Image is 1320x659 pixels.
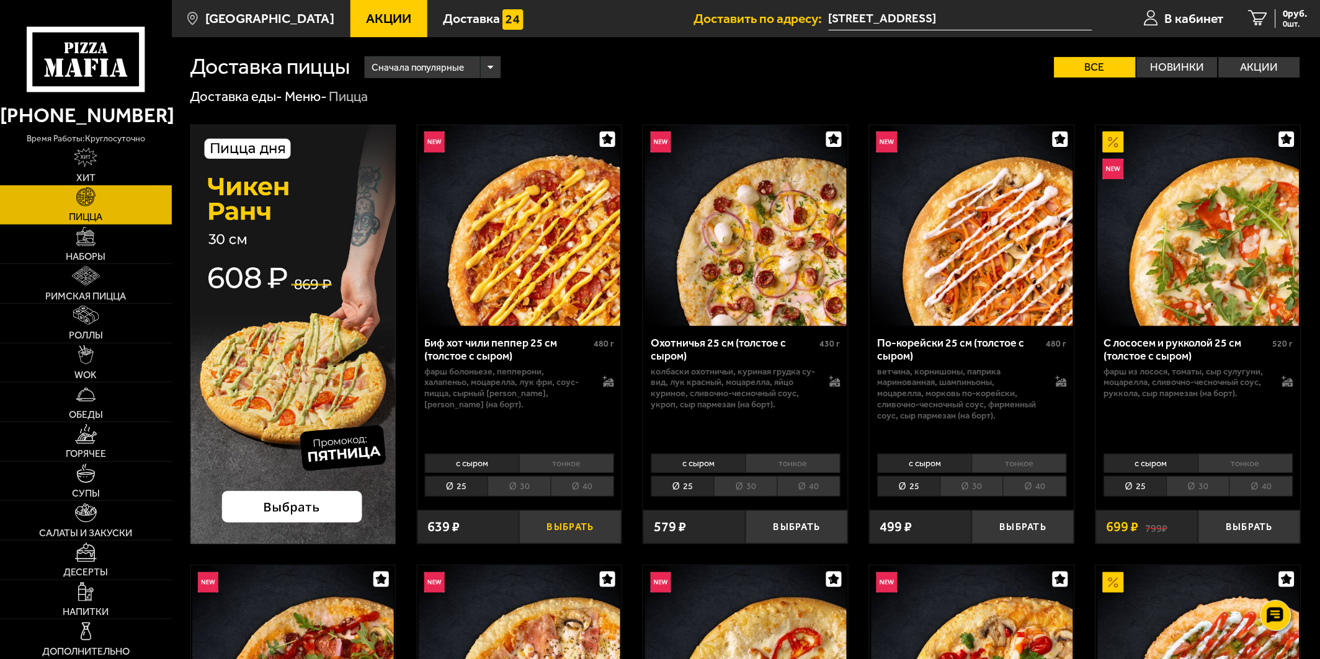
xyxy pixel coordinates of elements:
span: 430 г [820,338,841,349]
span: 480 г [1046,338,1067,349]
a: Доставка еды- [190,88,283,105]
span: Сначала популярные [372,55,465,81]
s: 799 ₽ [1146,520,1168,534]
li: 25 [425,476,488,497]
span: Хит [76,173,96,183]
span: Доставить по адресу: [694,12,829,25]
span: Дополнительно [42,647,130,657]
li: 40 [1229,476,1293,497]
li: 25 [1104,476,1167,497]
li: с сыром [425,454,519,473]
span: Римская пицца [45,291,126,301]
span: Наборы [66,252,105,262]
span: Супы [72,489,100,498]
span: Напитки [63,607,109,617]
li: с сыром [651,454,746,473]
a: Меню- [285,88,327,105]
span: 579 ₽ [654,520,686,534]
img: Новинка [198,572,218,593]
span: Акции [366,12,411,25]
span: 699 ₽ [1107,520,1139,534]
button: Выбрать [746,510,848,544]
span: 0 шт. [1283,20,1308,28]
span: 0 руб. [1283,9,1308,19]
span: 480 г [594,338,614,349]
img: Новинка [651,572,671,593]
li: 40 [777,476,841,497]
img: Акционный [1103,572,1123,593]
li: 25 [878,476,940,497]
p: колбаски охотничьи, куриная грудка су-вид, лук красный, моцарелла, яйцо куриное, сливочно-чесночн... [651,366,816,410]
span: 520 г [1273,338,1293,349]
button: Выбрать [519,510,622,544]
div: Пицца [329,88,368,106]
p: фарш из лосося, томаты, сыр сулугуни, моцарелла, сливочно-чесночный соус, руккола, сыр пармезан (... [1104,366,1269,399]
img: По-корейски 25 см (толстое с сыром) [872,125,1073,327]
h1: Доставка пиццы [190,56,350,77]
img: Новинка [424,131,445,152]
li: с сыром [1104,454,1198,473]
button: Выбрать [1198,510,1301,544]
img: Новинка [876,572,897,593]
div: По-корейски 25 см (толстое с сыром) [878,337,1043,363]
span: WOK [74,370,97,380]
span: 499 ₽ [880,520,912,534]
label: Новинки [1137,57,1218,78]
p: ветчина, корнишоны, паприка маринованная, шампиньоны, моцарелла, морковь по-корейски, сливочно-че... [878,366,1042,422]
a: НовинкаБиф хот чили пеппер 25 см (толстое с сыром) [417,125,622,327]
li: тонкое [519,454,614,473]
span: Наличная улица, 36к5 [829,7,1093,30]
li: тонкое [972,454,1067,473]
li: 30 [1167,476,1229,497]
li: 40 [1003,476,1066,497]
img: Новинка [651,131,671,152]
span: Пицца [69,212,102,222]
div: Охотничья 25 см (толстое с сыром) [651,337,817,363]
span: 639 ₽ [427,520,460,534]
span: Салаты и закуски [39,528,132,538]
li: 30 [940,476,1003,497]
li: 25 [651,476,714,497]
span: Обеды [69,410,103,420]
img: Новинка [424,572,445,593]
li: 40 [551,476,614,497]
img: Биф хот чили пеппер 25 см (толстое с сыром) [419,125,620,327]
img: С лососем и рукколой 25 см (толстое с сыром) [1098,125,1300,327]
label: Акции [1219,57,1300,78]
span: [GEOGRAPHIC_DATA] [205,12,334,25]
a: НовинкаОхотничья 25 см (толстое с сыром) [643,125,848,327]
span: Десерты [63,567,108,577]
div: С лососем и рукколой 25 см (толстое с сыром) [1104,337,1270,363]
li: тонкое [1198,454,1293,473]
img: 15daf4d41897b9f0e9f617042186c801.svg [502,9,523,30]
a: НовинкаПо-корейски 25 см (толстое с сыром) [870,125,1074,327]
div: Биф хот чили пеппер 25 см (толстое с сыром) [425,337,591,363]
p: фарш болоньезе, пепперони, халапеньо, моцарелла, лук фри, соус-пицца, сырный [PERSON_NAME], [PERS... [425,366,589,410]
span: Доставка [443,12,500,25]
img: Новинка [1103,159,1123,179]
img: Акционный [1103,131,1123,152]
img: Новинка [876,131,897,152]
li: 30 [714,476,777,497]
button: Выбрать [972,510,1074,544]
li: тонкое [746,454,841,473]
span: В кабинет [1165,12,1224,25]
span: Горячее [66,449,106,459]
a: АкционныйНовинкаС лососем и рукколой 25 см (толстое с сыром) [1096,125,1301,327]
span: Роллы [69,330,103,340]
label: Все [1055,57,1136,78]
input: Ваш адрес доставки [829,7,1093,30]
li: 30 [488,476,550,497]
img: Охотничья 25 см (толстое с сыром) [645,125,847,327]
li: с сыром [878,454,972,473]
